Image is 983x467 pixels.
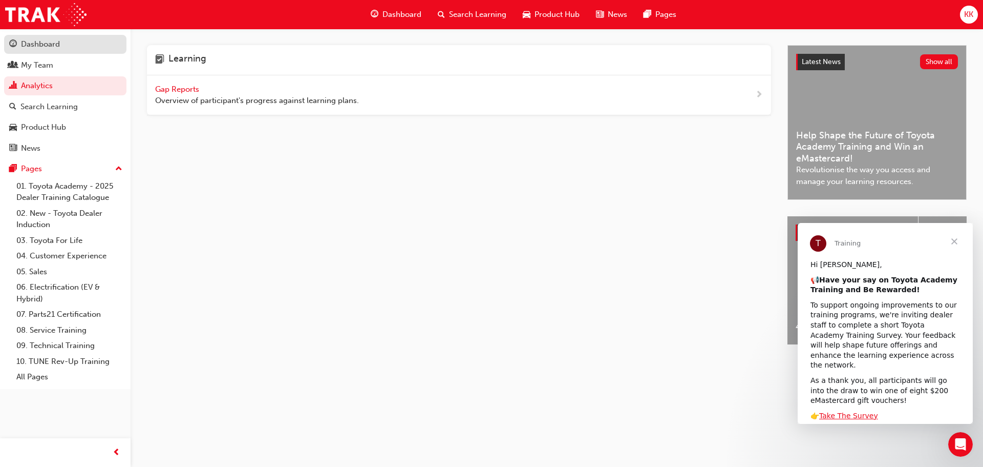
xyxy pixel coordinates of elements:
[155,95,359,107] span: Overview of participant's progress against learning plans.
[4,159,126,178] button: Pages
[12,307,126,322] a: 07. Parts21 Certification
[12,279,126,307] a: 06. Electrification (EV & Hybrid)
[115,163,122,176] span: up-icon
[9,144,17,153] span: news-icon
[9,103,16,112] span: search-icon
[608,9,627,21] span: News
[362,4,430,25] a: guage-iconDashboard
[635,4,685,25] a: pages-iconPages
[787,216,918,344] a: 4x4 and Towing
[802,57,841,66] span: Latest News
[4,35,126,54] a: Dashboard
[155,85,201,94] span: Gap Reports
[796,130,958,165] span: Help Shape the Future of Toyota Academy Training and Win an eMastercard!
[21,121,66,133] div: Product Hub
[12,248,126,264] a: 04. Customer Experience
[960,6,978,24] button: KK
[596,8,604,21] span: news-icon
[12,338,126,354] a: 09. Technical Training
[21,163,42,175] div: Pages
[4,76,126,95] a: Analytics
[371,8,378,21] span: guage-icon
[796,321,910,333] span: 4x4 and Towing
[168,53,206,67] h4: Learning
[9,61,17,70] span: people-icon
[21,38,60,50] div: Dashboard
[796,54,958,70] a: Latest NewsShow all
[12,354,126,370] a: 10. TUNE Rev-Up Training
[382,9,421,21] span: Dashboard
[21,59,53,71] div: My Team
[12,264,126,280] a: 05. Sales
[796,164,958,187] span: Revolutionise the way you access and manage your learning resources.
[12,369,126,385] a: All Pages
[20,101,78,113] div: Search Learning
[147,75,771,115] a: Gap Reports Overview of participant's progress against learning plans.next-icon
[12,322,126,338] a: 08. Service Training
[4,118,126,137] a: Product Hub
[4,33,126,159] button: DashboardMy TeamAnalyticsSearch LearningProduct HubNews
[9,40,17,49] span: guage-icon
[12,206,126,233] a: 02. New - Toyota Dealer Induction
[21,143,40,154] div: News
[798,223,973,424] iframe: Intercom live chat message
[4,56,126,75] a: My Team
[535,9,580,21] span: Product Hub
[5,3,87,26] img: Trak
[964,9,973,21] span: KK
[430,4,515,25] a: search-iconSearch Learning
[12,233,126,249] a: 03. Toyota For Life
[644,8,651,21] span: pages-icon
[523,8,530,21] span: car-icon
[12,178,126,206] a: 01. Toyota Academy - 2025 Dealer Training Catalogue
[113,446,120,459] span: prev-icon
[9,165,17,174] span: pages-icon
[9,123,17,132] span: car-icon
[787,45,967,200] a: Latest NewsShow allHelp Shape the Future of Toyota Academy Training and Win an eMastercard!Revolu...
[755,89,763,101] span: next-icon
[4,139,126,158] a: News
[920,54,958,69] button: Show all
[155,53,164,67] span: learning-icon
[515,4,588,25] a: car-iconProduct Hub
[438,8,445,21] span: search-icon
[9,82,17,91] span: chart-icon
[655,9,676,21] span: Pages
[588,4,635,25] a: news-iconNews
[4,97,126,116] a: Search Learning
[948,432,973,457] iframe: Intercom live chat
[449,9,506,21] span: Search Learning
[796,225,958,241] a: Product HubShow all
